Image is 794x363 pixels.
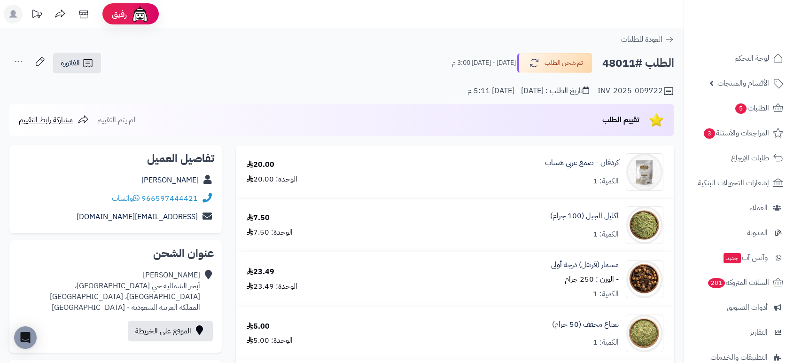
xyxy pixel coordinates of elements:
[19,114,73,126] span: مشاركة رابط التقييم
[17,153,214,164] h2: تفاصيل العميل
[14,326,37,349] div: Open Intercom Messenger
[593,229,619,240] div: الكمية: 1
[131,5,149,24] img: ai-face.png
[621,34,674,45] a: العودة للطلبات
[690,221,788,244] a: المدونة
[626,153,663,191] img: karpro1-90x90.jpg
[708,278,725,288] span: 201
[53,53,101,73] a: الفاتورة
[690,321,788,344] a: التقارير
[112,193,140,204] a: واتساب
[707,276,769,289] span: السلات المتروكة
[593,337,619,348] div: الكمية: 1
[698,176,769,189] span: إشعارات التحويلات البنكية
[545,158,619,168] a: كردفان - صمغ عربي هشاب
[550,211,619,221] a: اكليل الجبل (100 جرام)
[626,260,663,298] img: _%D9%82%D8%B1%D9%86%D9%82%D9%84-90x90.jpg
[690,97,788,119] a: الطلبات5
[724,253,741,263] span: جديد
[690,122,788,144] a: المراجعات والأسئلة3
[247,281,297,292] div: الوحدة: 23.49
[626,206,663,244] img: %20%D8%A7%D9%84%D8%AC%D8%A8%D9%84-90x90.jpg
[704,128,715,139] span: 3
[17,248,214,259] h2: عنوان الشحن
[247,335,293,346] div: الوحدة: 5.00
[247,227,293,238] div: الوحدة: 7.50
[551,260,619,270] a: مسمار (قرنفل) درجة أولى
[747,226,768,239] span: المدونة
[735,103,747,114] span: 5
[97,114,135,126] span: لم يتم التقييم
[467,86,589,96] div: تاريخ الطلب : [DATE] - [DATE] 5:11 م
[723,251,768,264] span: وآتس آب
[749,201,768,214] span: العملاء
[247,159,274,170] div: 20.00
[593,176,619,187] div: الكمية: 1
[690,147,788,169] a: طلبات الإرجاع
[602,114,639,126] span: تقييم الطلب
[602,54,674,73] h2: الطلب #48011
[593,289,619,300] div: الكمية: 1
[452,58,516,68] small: [DATE] - [DATE] 3:00 م
[690,271,788,294] a: السلات المتروكة201
[50,270,200,313] div: [PERSON_NAME] أبحر الشماليه حي [GEOGRAPHIC_DATA]، [GEOGRAPHIC_DATA]، [GEOGRAPHIC_DATA] المملكة ال...
[727,301,768,314] span: أدوات التسويق
[247,321,270,332] div: 5.00
[247,174,297,185] div: الوحدة: 20.00
[734,102,769,115] span: الطلبات
[690,172,788,194] a: إشعارات التحويلات البنكية
[141,193,198,204] a: 966597444421
[734,52,769,65] span: لوحة التحكم
[730,25,785,45] img: logo-2.png
[112,8,127,20] span: رفيق
[690,197,788,219] a: العملاء
[565,274,619,285] small: - الوزن : 250 جرام
[750,326,768,339] span: التقارير
[690,47,788,70] a: لوحة التحكم
[621,34,662,45] span: العودة للطلبات
[247,267,274,277] div: 23.49
[128,321,213,341] a: الموقع على الخريطة
[19,114,89,126] a: مشاركة رابط التقييم
[552,319,619,330] a: نعناع مجفف (50 جرام)
[77,211,198,222] a: [EMAIL_ADDRESS][DOMAIN_NAME]
[717,77,769,90] span: الأقسام والمنتجات
[690,246,788,269] a: وآتس آبجديد
[598,86,674,97] div: INV-2025-009722
[25,5,48,26] a: تحديثات المنصة
[626,315,663,352] img: Mint-90x90.jpg
[141,174,199,186] a: [PERSON_NAME]
[517,53,592,73] button: تم شحن الطلب
[690,296,788,319] a: أدوات التسويق
[61,57,80,69] span: الفاتورة
[247,213,270,223] div: 7.50
[703,126,769,140] span: المراجعات والأسئلة
[731,151,769,165] span: طلبات الإرجاع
